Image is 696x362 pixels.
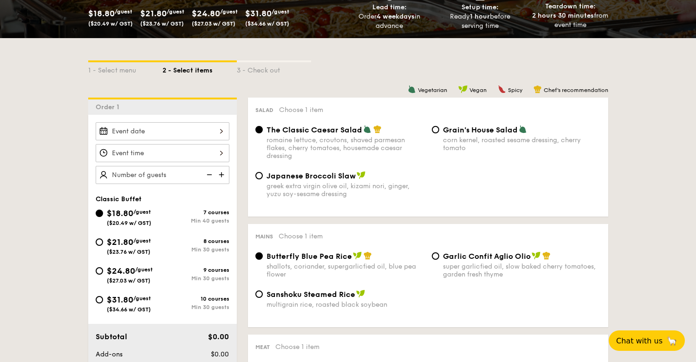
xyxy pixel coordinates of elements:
[163,62,237,75] div: 2 - Select items
[192,20,235,27] span: ($27.03 w/ GST)
[211,350,229,358] span: $0.00
[163,217,229,224] div: Min 40 guests
[432,126,439,133] input: Grain's House Saladcorn kernel, roasted sesame dressing, cherry tomato
[432,252,439,260] input: Garlic Confit Aglio Oliosuper garlicfied oil, slow baked cherry tomatoes, garden fresh thyme
[443,252,531,261] span: Garlic Confit Aglio Olio
[215,166,229,184] img: icon-add.58712e84.svg
[163,238,229,244] div: 8 courses
[542,251,551,260] img: icon-chef-hat.a58ddaea.svg
[245,20,289,27] span: ($34.66 w/ GST)
[348,12,431,31] div: Order in advance
[245,8,272,19] span: $31.80
[545,2,596,10] span: Teardown time:
[408,85,416,93] img: icon-vegetarian.fe4039eb.svg
[96,267,103,275] input: $24.80/guest($27.03 w/ GST)9 coursesMin 30 guests
[373,125,382,133] img: icon-chef-hat.a58ddaea.svg
[267,263,424,278] div: shallots, coriander, supergarlicfied oil, blue pea flower
[267,301,424,309] div: multigrain rice, roasted black soybean
[666,336,677,346] span: 🦙
[469,87,487,93] span: Vegan
[96,166,229,184] input: Number of guests
[107,208,133,218] span: $18.80
[267,252,352,261] span: Butterfly Blue Pea Rice
[508,87,522,93] span: Spicy
[208,332,229,341] span: $0.00
[135,266,153,273] span: /guest
[88,20,133,27] span: ($20.49 w/ GST)
[107,277,150,284] span: ($27.03 w/ GST)
[616,336,663,345] span: Chat with us
[377,13,415,20] strong: 4 weekdays
[275,343,319,351] span: Choose 1 item
[356,290,365,298] img: icon-vegan.f8ff3823.svg
[532,12,594,20] strong: 2 hours 30 minutes
[133,295,151,302] span: /guest
[267,125,362,134] span: The Classic Caesar Salad
[267,171,356,180] span: Japanese Broccoli Slaw
[140,8,167,19] span: $21.80
[133,209,151,215] span: /guest
[267,136,424,160] div: romaine lettuce, croutons, shaved parmesan flakes, cherry tomatoes, housemade caesar dressing
[418,87,447,93] span: Vegetarian
[470,13,490,20] strong: 1 hour
[96,238,103,246] input: $21.80/guest($23.76 w/ GST)8 coursesMin 30 guests
[96,103,123,111] span: Order 1
[272,8,289,15] span: /guest
[544,87,608,93] span: Chef's recommendation
[107,237,133,247] span: $21.80
[88,62,163,75] div: 1 - Select menu
[255,252,263,260] input: Butterfly Blue Pea Riceshallots, coriander, supergarlicfied oil, blue pea flower
[372,3,407,11] span: Lead time:
[255,344,270,350] span: Meat
[279,232,323,240] span: Choose 1 item
[438,12,521,31] div: Ready before serving time
[364,251,372,260] img: icon-chef-hat.a58ddaea.svg
[529,11,612,30] div: from event time
[532,251,541,260] img: icon-vegan.f8ff3823.svg
[609,330,685,351] button: Chat with us🦙
[107,306,151,313] span: ($34.66 w/ GST)
[202,166,215,184] img: icon-reduce.1d2dbef1.svg
[255,107,273,113] span: Salad
[96,332,127,341] span: Subtotal
[96,296,103,303] input: $31.80/guest($34.66 w/ GST)10 coursesMin 30 guests
[458,85,468,93] img: icon-vegan.f8ff3823.svg
[115,8,132,15] span: /guest
[533,85,542,93] img: icon-chef-hat.a58ddaea.svg
[462,3,499,11] span: Setup time:
[163,275,229,282] div: Min 30 guests
[107,220,151,226] span: ($20.49 w/ GST)
[163,304,229,310] div: Min 30 guests
[163,267,229,273] div: 9 courses
[267,290,355,299] span: Sanshoku Steamed Rice
[237,62,311,75] div: 3 - Check out
[255,290,263,298] input: Sanshoku Steamed Ricemultigrain rice, roasted black soybean
[192,8,220,19] span: $24.80
[255,172,263,179] input: Japanese Broccoli Slawgreek extra virgin olive oil, kizami nori, ginger, yuzu soy-sesame dressing
[255,126,263,133] input: The Classic Caesar Saladromaine lettuce, croutons, shaved parmesan flakes, cherry tomatoes, house...
[353,251,362,260] img: icon-vegan.f8ff3823.svg
[96,210,103,217] input: $18.80/guest($20.49 w/ GST)7 coursesMin 40 guests
[133,237,151,244] span: /guest
[96,195,142,203] span: Classic Buffet
[443,263,601,278] div: super garlicfied oil, slow baked cherry tomatoes, garden fresh thyme
[163,209,229,216] div: 7 courses
[107,249,150,255] span: ($23.76 w/ GST)
[163,296,229,302] div: 10 courses
[96,122,229,140] input: Event date
[498,85,506,93] img: icon-spicy.37a8142b.svg
[167,8,184,15] span: /guest
[107,266,135,276] span: $24.80
[519,125,527,133] img: icon-vegetarian.fe4039eb.svg
[255,233,273,240] span: Mains
[220,8,238,15] span: /guest
[279,106,323,114] span: Choose 1 item
[267,182,424,198] div: greek extra virgin olive oil, kizami nori, ginger, yuzu soy-sesame dressing
[443,125,518,134] span: Grain's House Salad
[363,125,371,133] img: icon-vegetarian.fe4039eb.svg
[88,8,115,19] span: $18.80
[357,171,366,179] img: icon-vegan.f8ff3823.svg
[107,295,133,305] span: $31.80
[443,136,601,152] div: corn kernel, roasted sesame dressing, cherry tomato
[96,350,123,358] span: Add-ons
